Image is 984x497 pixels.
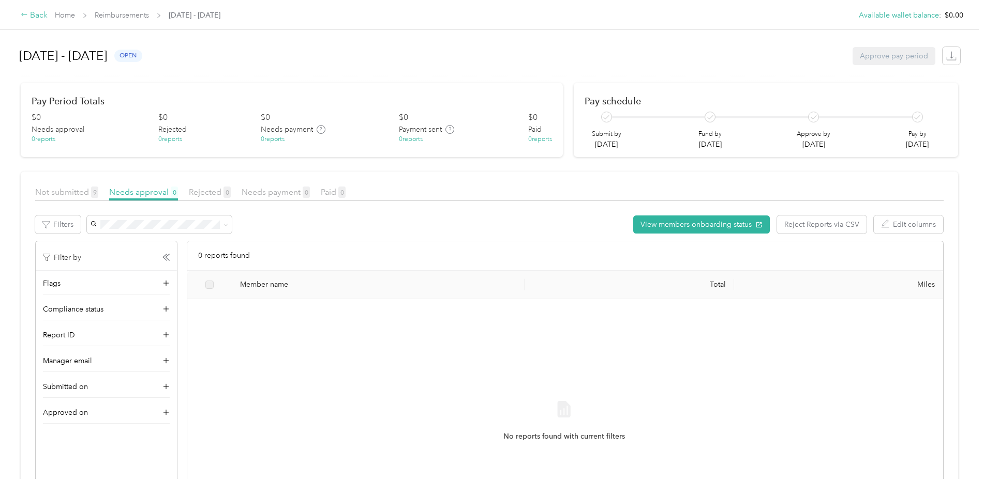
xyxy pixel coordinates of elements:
[399,124,442,135] span: Payment sent
[55,11,75,20] a: Home
[528,124,542,135] span: Paid
[32,112,41,124] div: $ 0
[528,112,538,124] div: $ 0
[109,187,178,197] span: Needs approval
[169,10,220,21] span: [DATE] - [DATE]
[321,187,346,197] span: Paid
[528,135,552,144] div: 0 reports
[158,112,168,124] div: $ 0
[303,187,310,198] span: 0
[874,215,943,234] button: Edit columns
[187,241,943,271] div: 0 reports found
[945,10,963,21] span: $0.00
[35,187,98,197] span: Not submitted
[592,139,621,150] p: [DATE]
[114,50,142,61] span: open
[171,187,178,198] span: 0
[906,130,929,139] p: Pay by
[742,280,935,289] div: Miles
[43,407,88,418] span: Approved on
[43,355,92,366] span: Manager email
[261,112,270,124] div: $ 0
[261,124,313,135] span: Needs payment
[592,130,621,139] p: Submit by
[32,96,552,106] h2: Pay Period Totals
[232,271,525,299] th: Member name
[158,135,182,144] div: 0 reports
[503,431,625,442] span: No reports found with current filters
[399,112,408,124] div: $ 0
[777,215,867,234] button: Reject Reports via CSV
[797,130,830,139] p: Approve by
[189,187,231,197] span: Rejected
[43,304,103,315] span: Compliance status
[223,187,231,198] span: 0
[19,43,107,68] h1: [DATE] - [DATE]
[261,135,285,144] div: 0 reports
[939,10,941,21] span: :
[32,135,55,144] div: 0 reports
[43,381,88,392] span: Submitted on
[242,187,310,197] span: Needs payment
[43,252,81,263] p: Filter by
[926,439,984,497] iframe: Everlance-gr Chat Button Frame
[698,139,722,150] p: [DATE]
[95,11,149,20] a: Reimbursements
[633,215,770,234] button: View members onboarding status
[240,280,516,289] div: Member name
[399,135,423,144] div: 0 reports
[32,124,84,135] span: Needs approval
[585,96,947,106] h2: Pay schedule
[43,330,75,340] span: Report ID
[43,278,61,289] span: Flags
[906,139,929,150] p: [DATE]
[533,280,725,289] div: Total
[698,130,722,139] p: Fund by
[91,187,98,198] span: 9
[859,10,939,21] button: Available wallet balance
[338,187,346,198] span: 0
[21,9,48,22] div: Back
[158,124,187,135] span: Rejected
[35,215,81,234] button: Filters
[797,139,830,150] p: [DATE]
